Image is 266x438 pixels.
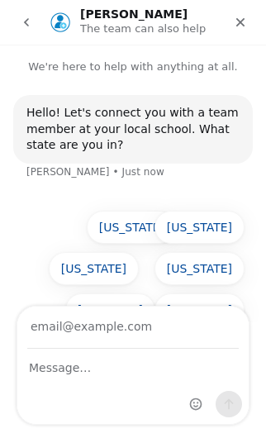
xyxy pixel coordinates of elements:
[26,167,164,177] div: [PERSON_NAME] • Just now
[17,350,249,378] textarea: Message…
[26,105,240,154] div: Hello! Let's connect you with a team member at your local school. What state are you in?
[80,8,188,21] h1: [PERSON_NAME]
[154,293,245,326] button: [US_STATE]
[154,211,245,244] button: [US_STATE]
[11,7,42,38] button: go back
[226,7,255,37] div: Close
[47,9,74,36] img: Profile image for Emerson
[13,95,253,164] div: Hello! Let's connect you with a team member at your local school. What state are you in?[PERSON_N...
[13,95,253,200] div: Emerson says…
[65,293,155,326] button: [US_STATE]
[154,252,245,285] button: [US_STATE]
[49,252,139,285] button: [US_STATE]
[27,307,239,349] input: Your email
[189,398,202,411] button: Emoji picker
[80,21,206,37] p: The team can also help
[216,391,242,417] button: Send a message…
[87,211,177,244] button: [US_STATE]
